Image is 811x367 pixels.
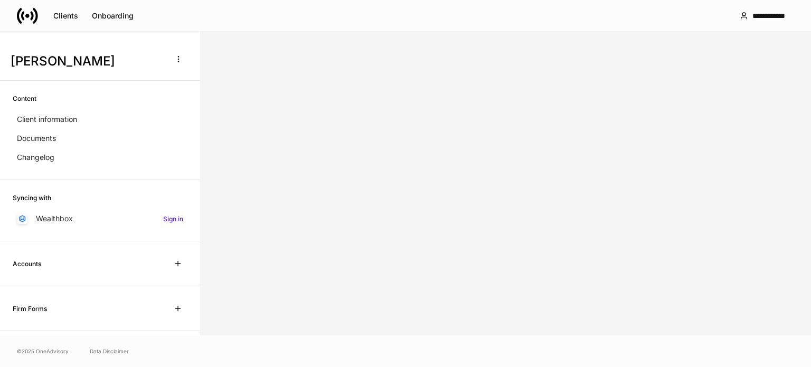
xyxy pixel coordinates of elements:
h6: Sign in [163,214,183,224]
p: Documents [17,133,56,144]
h3: [PERSON_NAME] [11,53,163,70]
h6: Syncing with [13,193,51,203]
p: Wealthbox [36,213,73,224]
a: Client information [13,110,187,129]
a: Documents [13,129,187,148]
button: Onboarding [85,7,140,24]
div: Onboarding [92,12,134,20]
p: Changelog [17,152,54,163]
div: Clients [53,12,78,20]
h6: Firm Forms [13,304,47,314]
a: Data Disclaimer [90,347,129,355]
span: © 2025 OneAdvisory [17,347,69,355]
button: Clients [46,7,85,24]
h6: Content [13,93,36,103]
h6: Accounts [13,259,41,269]
a: WealthboxSign in [13,209,187,228]
p: Client information [17,114,77,125]
a: Changelog [13,148,187,167]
